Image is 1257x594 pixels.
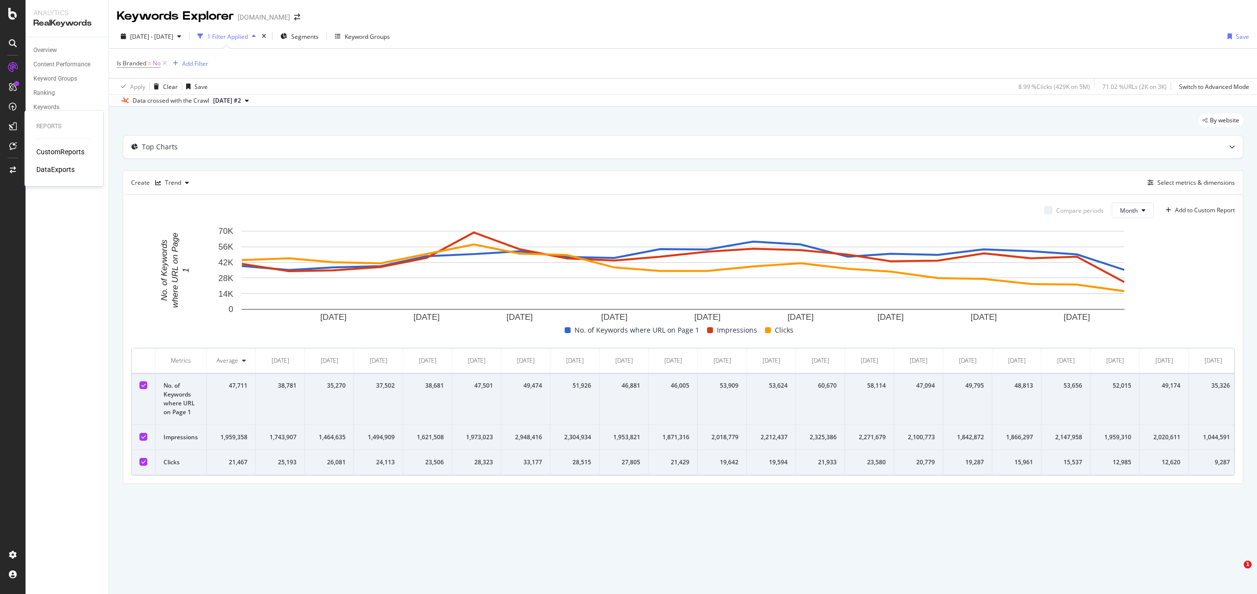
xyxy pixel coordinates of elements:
div: 1,743,907 [264,433,297,442]
div: [DATE] [861,356,878,365]
div: 49,474 [509,381,542,390]
button: [DATE] - [DATE] [117,28,185,44]
span: No [153,57,161,70]
div: 19,594 [755,458,788,467]
div: 46,881 [607,381,640,390]
div: [DATE] [664,356,682,365]
text: [DATE] [601,312,628,322]
text: [DATE] [877,312,904,322]
div: Create [131,175,193,191]
div: 52,015 [1098,381,1131,390]
div: 25,193 [264,458,297,467]
a: Content Performance [33,59,102,70]
div: 2,018,779 [706,433,738,442]
div: [DATE] [713,356,731,365]
div: 28,515 [558,458,591,467]
div: 12,620 [1148,458,1180,467]
div: Content Performance [33,59,90,70]
button: Save [182,79,208,94]
div: 1 Filter Applied [207,32,248,41]
div: 58,114 [853,381,886,390]
div: 51,926 [558,381,591,390]
span: = [148,59,151,67]
text: [DATE] [788,312,814,322]
div: 21,467 [215,458,247,467]
text: [DATE] [507,312,533,322]
span: Month [1120,206,1138,215]
td: Clicks [156,450,207,475]
span: No. of Keywords where URL on Page 1 [574,324,699,336]
div: times [260,31,268,41]
text: No. of Keywords [160,239,169,301]
a: Overview [33,45,102,56]
div: Compare periods [1056,206,1104,215]
div: Overview [33,45,57,56]
div: 23,506 [411,458,444,467]
text: 70K [219,227,234,236]
div: 1,973,023 [460,433,493,442]
span: 2025 Aug. 5th #2 [213,96,241,105]
div: 24,113 [362,458,395,467]
text: 42K [219,258,234,267]
div: 23,580 [853,458,886,467]
div: 49,795 [951,381,984,390]
div: 1,842,872 [951,433,984,442]
div: 15,961 [1000,458,1033,467]
span: Impressions [717,324,757,336]
div: 33,177 [509,458,542,467]
div: Average [217,356,238,365]
div: [DATE] [763,356,780,365]
text: 56K [219,243,234,252]
div: 47,501 [460,381,493,390]
div: 19,287 [951,458,984,467]
a: Keyword Groups [33,74,102,84]
button: [DATE] #2 [209,95,253,107]
div: Save [194,83,208,91]
div: [DATE] [1057,356,1075,365]
text: 14K [219,289,234,299]
div: Analytics [33,8,101,18]
div: [DATE] [468,356,486,365]
button: Switch to Advanced Mode [1175,79,1249,94]
div: 53,656 [1049,381,1082,390]
div: 2,948,416 [509,433,542,442]
button: Clear [150,79,178,94]
span: Segments [291,32,319,41]
div: Data crossed with the Crawl [133,96,209,105]
div: 2,020,611 [1148,433,1180,442]
button: Save [1224,28,1249,44]
div: 1,866,297 [1000,433,1033,442]
text: [DATE] [413,312,440,322]
button: Trend [151,175,193,191]
div: 38,781 [264,381,297,390]
span: [DATE] - [DATE] [130,32,173,41]
span: Clicks [775,324,793,336]
div: 9,287 [1197,458,1230,467]
iframe: Intercom live chat [1224,561,1247,584]
div: Trend [165,180,181,186]
div: 71.02 % URLs ( 2K on 3K ) [1102,83,1167,91]
div: 48,813 [1000,381,1033,390]
div: Clear [163,83,178,91]
div: 1,464,635 [313,433,346,442]
div: [DATE] [910,356,928,365]
div: [DATE] [419,356,437,365]
div: CustomReports [36,147,84,157]
div: Select metrics & dimensions [1157,178,1235,187]
svg: A chart. [131,226,1235,324]
div: Add to Custom Report [1175,207,1235,213]
text: [DATE] [320,312,347,322]
div: 35,270 [313,381,346,390]
div: [DATE] [959,356,977,365]
div: 60,670 [804,381,837,390]
text: 0 [229,305,233,314]
span: By website [1210,117,1239,123]
div: Ranking [33,88,55,98]
div: RealKeywords [33,18,101,29]
span: 1 [1244,561,1252,568]
a: Ranking [33,88,102,98]
div: Switch to Advanced Mode [1179,83,1249,91]
div: 1,953,821 [607,433,640,442]
div: Add Filter [182,59,208,68]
